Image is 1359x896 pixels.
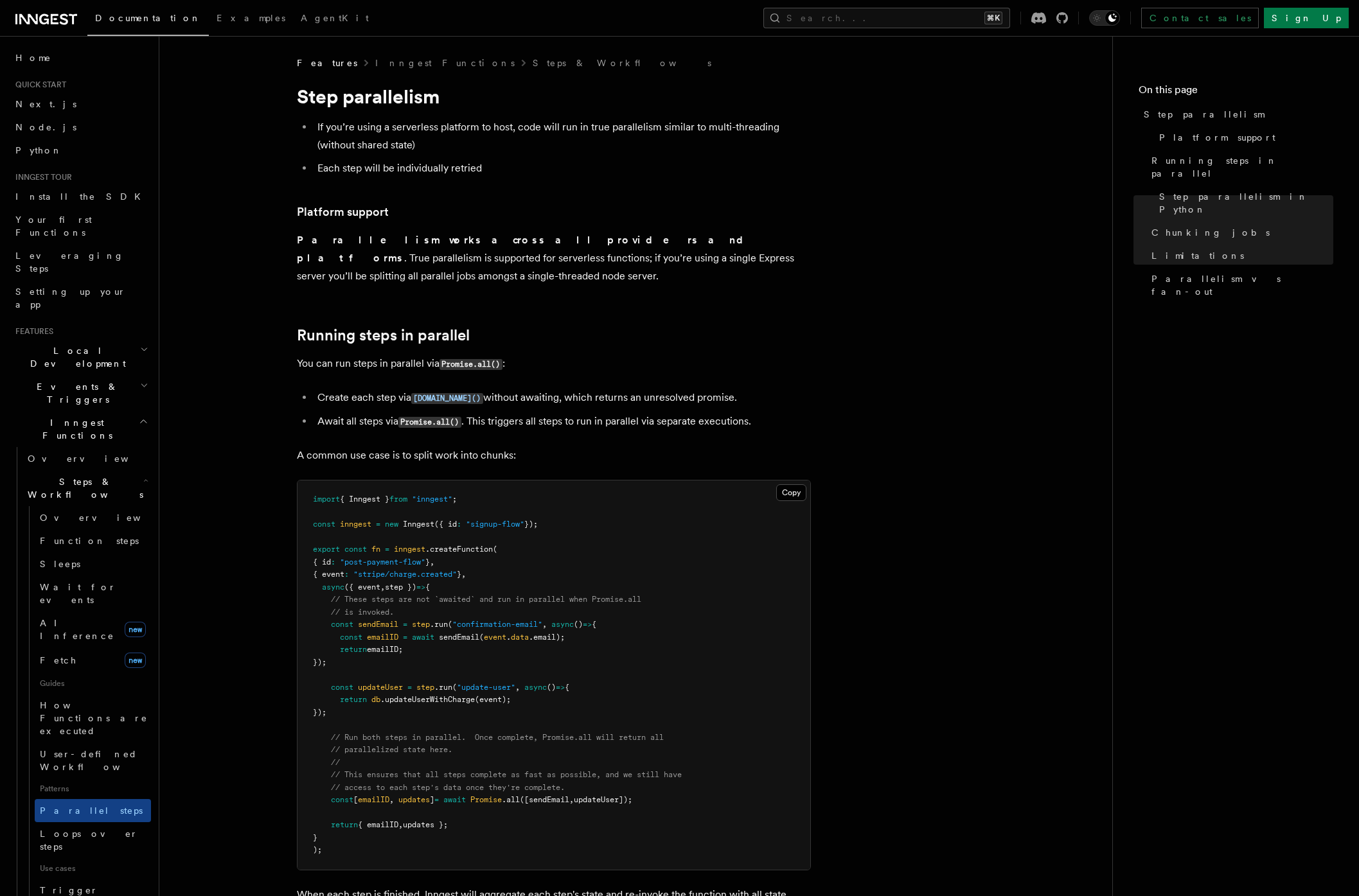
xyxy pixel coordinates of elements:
[35,647,151,673] a: Fetchnew
[10,344,140,370] span: Local Development
[10,244,151,280] a: Leveraging Steps
[520,795,569,804] span: ([sendEmail
[331,733,664,742] span: // Run both steps in parallel. Once complete, Promise.all will return all
[389,495,407,504] span: from
[592,620,596,629] span: {
[394,545,425,554] span: inngest
[411,391,483,403] a: [DOMAIN_NAME]()
[340,558,425,567] span: "post-payment-flow"
[35,673,151,694] span: Guides
[331,595,641,604] span: // These steps are not `awaited` and run in parallel when Promise.all
[40,749,155,772] span: User-defined Workflows
[15,215,92,238] span: Your first Functions
[10,80,66,90] span: Quick start
[15,286,126,310] span: Setting up your app
[1264,8,1349,28] a: Sign Up
[10,116,151,139] a: Node.js
[457,570,461,579] span: }
[434,683,452,692] span: .run
[452,620,542,629] span: "confirmation-email"
[763,8,1010,28] button: Search...⌘K
[416,683,434,692] span: step
[412,620,430,629] span: step
[475,695,511,704] span: (event);
[10,172,72,182] span: Inngest tour
[583,620,592,629] span: =>
[40,829,138,852] span: Loops over steps
[22,447,151,470] a: Overview
[385,545,389,554] span: =
[314,412,811,431] li: Await all steps via . This triggers all steps to run in parallel via separate executions.
[314,118,811,154] li: If you’re using a serverless platform to host, code will run in true parallelism similar to multi...
[466,520,524,529] span: "signup-flow"
[574,620,583,629] span: ()
[35,611,151,647] a: AI Inferencenew
[297,355,811,373] p: You can run steps in parallel via :
[407,683,412,692] span: =
[22,470,151,506] button: Steps & Workflows
[313,833,317,842] span: }
[425,583,430,592] span: {
[1089,10,1120,26] button: Toggle dark mode
[403,633,407,642] span: =
[10,326,53,337] span: Features
[313,495,340,504] span: import
[398,820,403,829] span: ,
[217,13,285,23] span: Examples
[35,799,151,822] a: Parallel steps
[367,633,398,642] span: emailID
[40,536,139,546] span: Function steps
[40,618,114,641] span: AI Inference
[28,453,160,464] span: Overview
[542,620,547,629] span: ,
[1146,244,1333,267] a: Limitations
[331,820,358,829] span: return
[430,620,448,629] span: .run
[297,326,470,344] a: Running steps in parallel
[434,520,457,529] span: ({ id
[547,683,556,692] span: ()
[35,694,151,742] a: How Functions are executed
[344,545,367,554] span: const
[40,805,143,816] span: Parallel steps
[313,708,326,717] span: });
[984,12,1002,24] kbd: ⌘K
[35,822,151,858] a: Loops over steps
[1144,108,1264,121] span: Step parallelism
[470,795,502,804] span: Promise
[35,575,151,611] a: Wait for events
[353,570,457,579] span: "stripe/charge.created"
[40,582,116,605] span: Wait for events
[301,13,369,23] span: AgentKit
[297,446,811,464] p: A common use case is to split work into chunks:
[340,520,371,529] span: inngest
[1139,103,1333,126] a: Step parallelism
[10,208,151,244] a: Your first Functions
[87,4,209,36] a: Documentation
[35,552,151,575] a: Sleeps
[15,191,148,202] span: Install the SDK
[340,645,367,654] span: return
[293,4,377,35] a: AgentKit
[297,203,389,221] a: Platform support
[331,558,335,567] span: :
[457,683,515,692] span: "update-user"
[574,795,632,804] span: updateUser]);
[10,411,151,447] button: Inngest Functions
[358,683,403,692] span: updateUser
[380,583,385,592] span: ,
[371,695,380,704] span: db
[15,51,51,64] span: Home
[1154,185,1333,221] a: Step parallelism in Python
[10,185,151,208] a: Install the SDK
[1146,221,1333,244] a: Chunking jobs
[1151,249,1244,262] span: Limitations
[297,231,811,285] p: . True parallelism is supported for serverless functions; if you’re using a single Express server...
[40,513,172,523] span: Overview
[209,4,293,35] a: Examples
[125,622,146,637] span: new
[385,583,416,592] span: step })
[358,820,398,829] span: { emailID
[380,695,475,704] span: .updateUserWithCharge
[314,159,811,177] li: Each step will be individually retried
